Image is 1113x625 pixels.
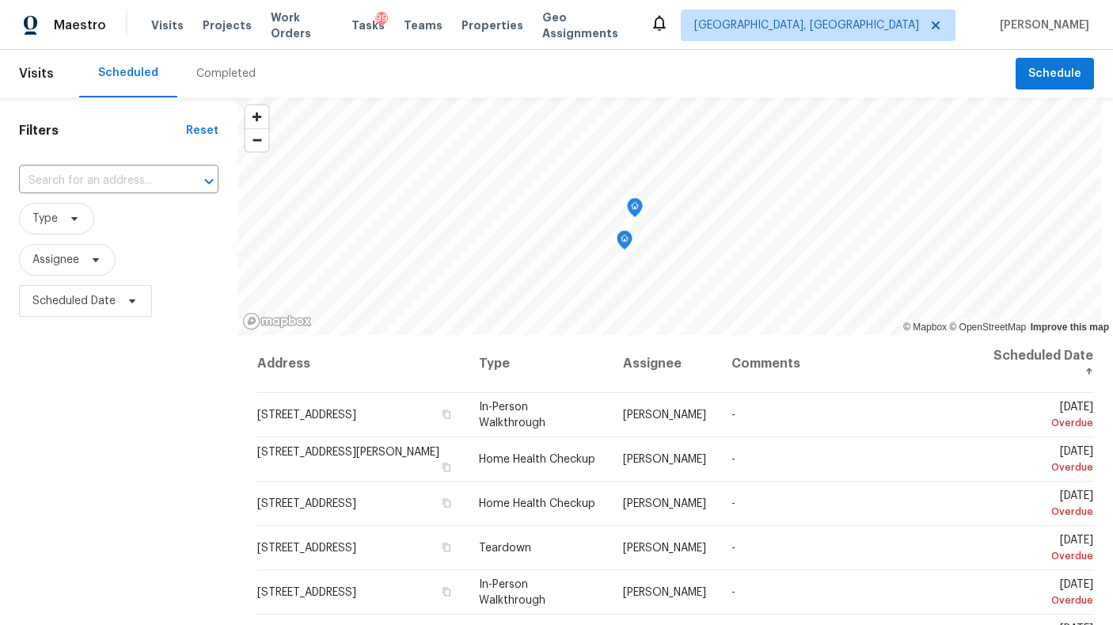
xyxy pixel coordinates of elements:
span: - [731,410,735,421]
span: Tasks [351,20,385,31]
div: 99 [375,10,388,26]
span: [GEOGRAPHIC_DATA], [GEOGRAPHIC_DATA] [694,17,919,33]
span: [PERSON_NAME] [993,17,1089,33]
span: - [731,498,735,509]
button: Copy Address [439,585,454,599]
button: Zoom in [245,105,268,128]
span: Home Health Checkup [479,454,595,465]
span: [DATE] [982,490,1093,520]
span: [DATE] [982,579,1093,608]
div: Scheduled [98,65,158,81]
span: Visits [151,17,184,33]
span: Type [32,211,58,227]
a: Improve this map [1031,322,1109,333]
span: [PERSON_NAME] [623,498,706,509]
button: Zoom out [245,128,268,151]
input: Search for an address... [19,169,174,193]
span: [DATE] [982,446,1093,475]
span: Geo Assignments [542,10,631,41]
h1: Filters [19,123,186,139]
span: [DATE] [982,402,1093,431]
span: In-Person Walkthrough [479,579,545,606]
span: [PERSON_NAME] [623,587,706,598]
span: Assignee [32,252,79,268]
div: Overdue [982,548,1093,564]
span: Visits [19,56,54,91]
th: Address [256,335,466,393]
button: Copy Address [439,540,454,554]
div: Overdue [982,593,1093,608]
span: [PERSON_NAME] [623,410,706,421]
button: Copy Address [439,407,454,421]
canvas: Map [237,97,1101,335]
span: - [731,454,735,465]
th: Assignee [610,335,719,393]
a: Mapbox homepage [242,312,312,330]
div: Overdue [982,504,1093,520]
a: OpenStreetMap [949,322,1026,333]
span: [STREET_ADDRESS][PERSON_NAME] [257,447,439,458]
div: Completed [196,66,256,82]
button: Copy Address [439,496,454,510]
span: [STREET_ADDRESS] [257,498,356,509]
span: - [731,543,735,554]
span: [PERSON_NAME] [623,454,706,465]
div: Overdue [982,459,1093,475]
button: Copy Address [439,460,454,474]
button: Open [198,170,220,192]
span: Properties [462,17,523,33]
div: Overdue [982,415,1093,431]
span: Scheduled Date [32,293,116,309]
span: Projects [203,17,252,33]
div: Map marker [627,198,643,223]
a: Mapbox [903,322,947,333]
span: Teams [404,17,443,33]
span: [STREET_ADDRESS] [257,587,356,598]
span: Maestro [54,17,106,33]
th: Comments [719,335,970,393]
span: Work Orders [271,10,332,41]
span: [STREET_ADDRESS] [257,543,356,554]
button: Schedule [1016,58,1094,90]
span: - [731,587,735,598]
span: [DATE] [982,535,1093,564]
span: Home Health Checkup [479,498,595,509]
span: In-Person Walkthrough [479,402,545,429]
th: Type [466,335,610,393]
div: Map marker [617,231,632,255]
span: Teardown [479,543,531,554]
span: Zoom out [245,129,268,151]
span: Schedule [1028,64,1081,84]
th: Scheduled Date ↑ [970,335,1094,393]
div: Reset [186,123,218,139]
span: [STREET_ADDRESS] [257,410,356,421]
span: [PERSON_NAME] [623,543,706,554]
